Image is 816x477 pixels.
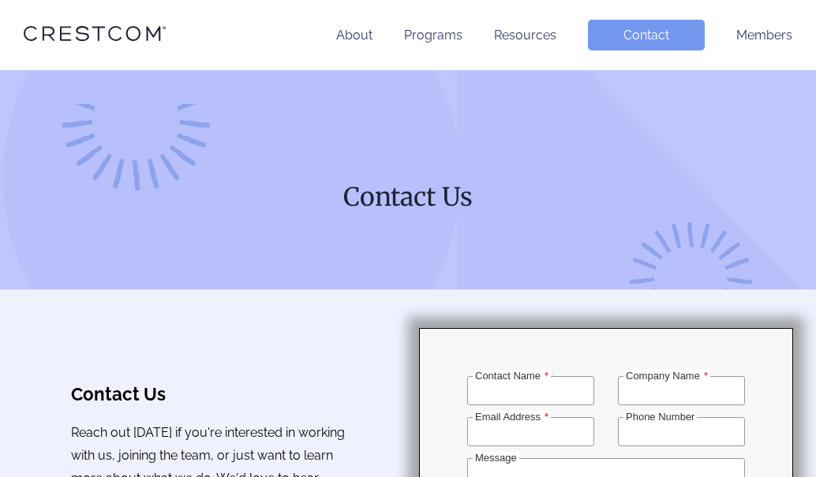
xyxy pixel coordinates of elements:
label: Message [473,452,519,464]
h3: Contact Us [71,384,349,404]
a: Programs [404,28,462,43]
a: Contact [588,20,705,50]
label: Phone Number [623,411,697,423]
label: Company Name [623,370,710,382]
a: About [336,28,372,43]
label: Email Address [473,411,551,423]
h1: Contact Us [107,181,710,214]
label: Contact Name [473,370,551,382]
a: Members [736,28,792,43]
a: Resources [494,28,556,43]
